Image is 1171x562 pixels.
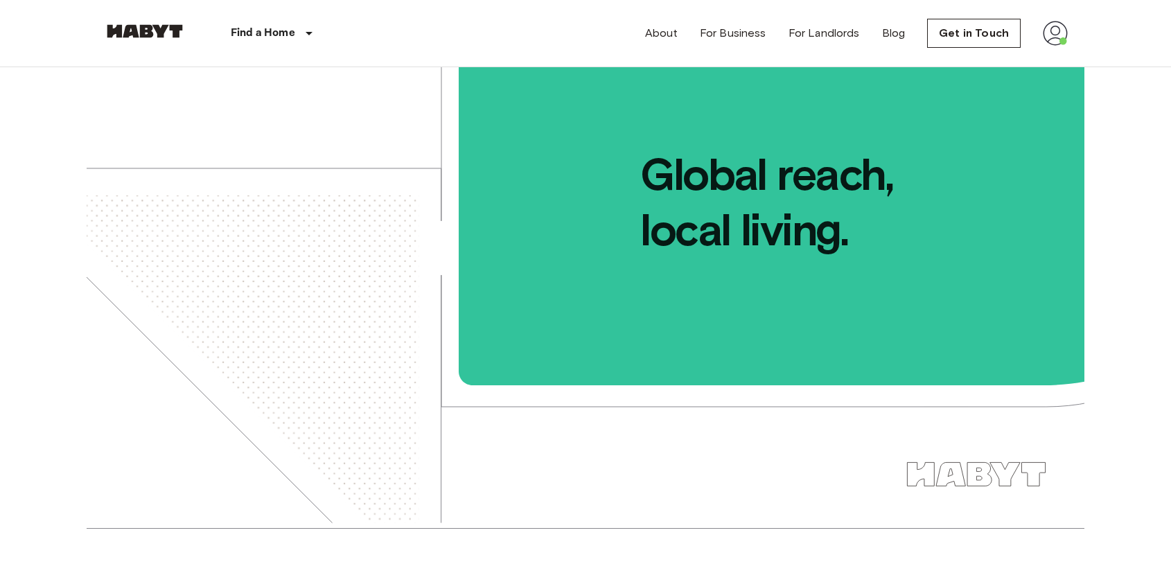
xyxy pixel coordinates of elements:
a: Get in Touch [927,19,1021,48]
img: avatar [1043,21,1068,46]
a: Blog [882,25,906,42]
p: Find a Home [231,25,295,42]
img: we-make-moves-not-waiting-lists [87,67,1084,523]
img: Habyt [103,24,186,38]
span: Global reach, local living. [461,67,1084,258]
a: For Business [700,25,766,42]
a: For Landlords [789,25,860,42]
a: About [645,25,678,42]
